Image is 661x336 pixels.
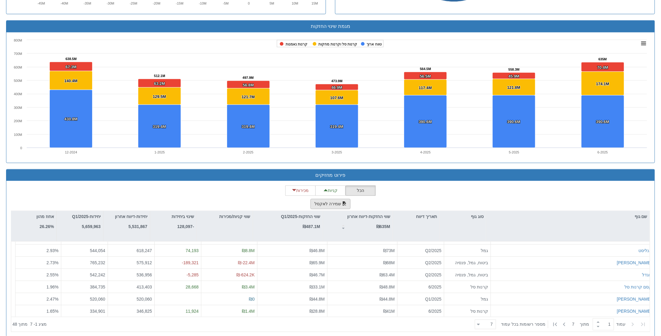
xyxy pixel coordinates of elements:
[617,308,652,314] button: [PERSON_NAME]
[281,213,320,220] p: שווי החזקות-Q1/2025
[616,321,626,328] span: ‏עמוד
[380,285,395,290] span: ₪48.8M
[18,308,59,314] div: 1.65 %
[157,260,199,266] div: -189,321
[14,106,22,109] text: 300M
[65,150,77,154] text: 12-2024
[238,260,255,265] span: ₪-22.4M
[64,248,105,254] div: 544,054
[154,74,165,78] tspan: 512.1M
[12,318,47,331] div: ‏מציג 1 - 7 ‏ מתוך 48
[243,83,254,87] tspan: 56.8M
[639,248,652,254] button: אנליסט
[37,2,45,5] text: -45M
[14,119,22,123] text: 200M
[18,260,59,266] div: 2.73 %
[18,284,59,290] div: 1.96 %
[242,248,255,253] span: ₪8.8M
[367,42,382,46] tspan: טווח ארוך
[617,296,652,302] button: [PERSON_NAME]
[65,57,77,61] tspan: 638.5M
[419,119,432,124] tspan: 390.6M
[270,2,274,5] text: 5M
[310,285,325,290] span: ₪33.1M
[400,248,441,254] div: Q2/2025
[242,309,255,314] span: ₪1.4M
[507,119,520,124] tspan: 390.6M
[110,260,152,266] div: 575,912
[14,39,22,42] text: 800M
[64,284,105,290] div: 384,735
[72,213,101,220] p: יחידות-Q1/2025
[310,297,325,302] span: ₪44.8M
[130,2,137,5] text: -25M
[129,224,147,229] strong: 5,531,867
[331,79,343,83] tspan: 473.9M
[447,308,488,314] div: קרנות סל
[154,150,165,154] text: 1-2025
[110,308,152,314] div: 346,825
[285,186,316,196] button: מכירות
[472,318,649,331] div: ‏ מתוך
[617,260,652,266] button: [PERSON_NAME]
[383,260,395,265] span: ₪68M
[596,119,609,124] tspan: 390.6M
[508,74,519,79] tspan: 45.9M
[400,260,441,266] div: Q2/2025
[447,248,488,254] div: גמל
[400,296,441,302] div: Q1/2025
[447,296,488,302] div: גמל
[197,211,253,223] div: שווי קניות/מכירות
[330,96,343,100] tspan: 107.6M
[242,95,255,99] tspan: 121.7M
[331,85,342,90] tspan: 46.9M
[242,285,255,290] span: ₪3.4M
[383,248,395,253] span: ₪73M
[315,186,346,196] button: קניות
[248,2,250,5] text: 0
[157,248,199,254] div: 74,193
[154,81,165,86] tspan: 63.2M
[380,273,395,277] span: ₪63.4M
[82,224,101,229] strong: 5,659,963
[237,273,255,277] span: ₪-624.2K
[243,76,254,79] tspan: 497.9M
[65,65,76,69] tspan: 67.3M
[400,272,441,278] div: Q2/2025
[310,248,325,253] span: ₪46.8M
[319,42,357,46] tspan: קרנות סל וקרנות מחקות
[110,296,152,302] div: 520,060
[64,260,105,266] div: 765,232
[14,92,22,96] text: 400M
[345,186,376,196] button: הכל
[14,79,22,82] text: 500M
[36,213,54,220] p: אחוז מהון
[292,2,298,5] text: 10M
[20,146,22,150] text: 0
[310,199,351,209] button: שמירה לאקסל
[64,79,77,83] tspan: 140.4M
[249,297,255,302] span: ₪0
[420,150,431,154] text: 4-2025
[64,296,105,302] div: 520,060
[11,173,650,178] h3: פירוט מחזיקים
[223,2,229,5] text: -5M
[625,284,652,290] button: קסם קרנות סל
[347,213,390,220] p: שווי החזקות-דיווח אחרון
[507,85,520,90] tspan: 121.8M
[153,124,166,129] tspan: 319.4M
[596,82,609,86] tspan: 174.1M
[509,150,519,154] text: 5-2025
[447,260,488,266] div: ביטוח, גמל, פנסיה
[598,150,608,154] text: 6-2025
[572,321,580,328] span: 7
[199,2,206,5] text: -10M
[172,213,194,220] p: שינוי ביחידות
[310,260,325,265] span: ₪65.9M
[380,297,395,302] span: ₪44.8M
[642,272,652,278] button: מגדל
